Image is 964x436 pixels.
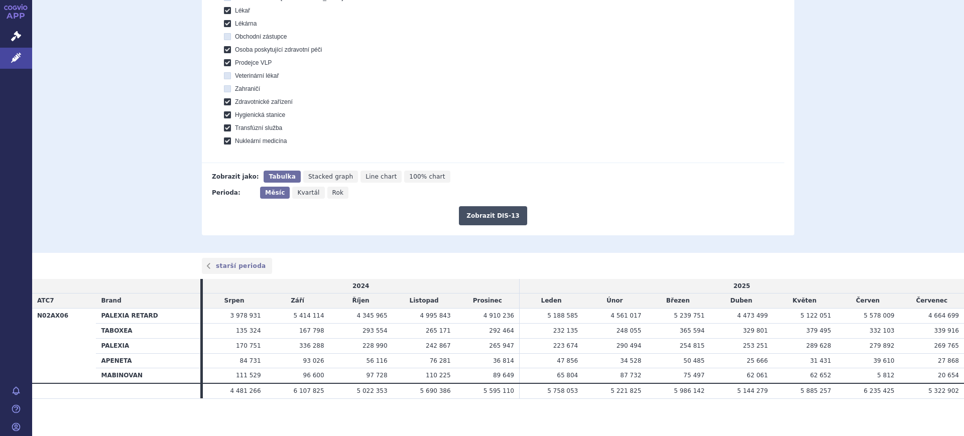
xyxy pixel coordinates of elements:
th: TABOXEA [96,324,200,339]
span: Veterinární lékař [235,72,279,79]
span: 3 978 931 [230,312,261,319]
th: APENETA [96,353,200,368]
span: 76 281 [430,357,451,364]
span: Tabulka [269,173,295,180]
span: 290 494 [617,342,642,349]
span: 379 495 [806,327,831,334]
span: 4 481 266 [230,387,261,394]
span: 87 732 [620,372,641,379]
span: 336 288 [299,342,324,349]
td: Leden [519,294,583,309]
span: 96 600 [303,372,324,379]
th: PALEXIA [96,338,200,353]
span: Zahraničí [235,85,260,92]
span: 5 812 [877,372,894,379]
td: Listopad [393,294,456,309]
span: Prodejce VLP [235,59,272,66]
td: Září [266,294,329,309]
span: 4 561 017 [611,312,641,319]
span: 47 856 [557,357,578,364]
span: 4 473 499 [737,312,768,319]
span: 5 414 114 [293,312,324,319]
td: Červen [836,294,899,309]
span: Transfúzní služba [235,124,282,131]
span: 62 061 [747,372,768,379]
span: 62 652 [810,372,831,379]
span: 20 654 [938,372,959,379]
span: 5 022 353 [357,387,388,394]
span: 110 225 [426,372,451,379]
span: Stacked graph [308,173,353,180]
span: Zdravotnické zařízení [235,98,293,105]
span: 39 610 [873,357,894,364]
span: Lékař [235,7,250,14]
td: Duben [709,294,773,309]
span: 228 990 [363,342,388,349]
td: Červenec [899,294,964,309]
span: 170 751 [236,342,261,349]
span: 135 324 [236,327,261,334]
span: 4 664 699 [928,312,959,319]
span: Rok [332,189,344,196]
span: 5 690 386 [420,387,451,394]
span: 279 892 [870,342,895,349]
span: Lékárna [235,20,257,27]
td: 2025 [519,279,964,294]
span: 65 804 [557,372,578,379]
span: 93 026 [303,357,324,364]
span: 5 578 009 [864,312,894,319]
span: 25 666 [747,357,768,364]
th: PALEXIA RETARD [96,309,200,324]
span: Obchodní zástupce [235,33,287,40]
span: 223 674 [553,342,578,349]
span: 265 171 [426,327,451,334]
span: 167 798 [299,327,324,334]
div: Zobrazit jako: [212,171,259,183]
span: Osoba poskytující zdravotní péči [235,46,322,53]
span: 84 731 [240,357,261,364]
span: 242 867 [426,342,451,349]
span: 100% chart [409,173,445,180]
td: Prosinec [456,294,520,309]
span: 75 497 [683,372,704,379]
th: MABINOVAN [96,368,200,383]
span: 5 144 279 [737,387,768,394]
td: Květen [773,294,836,309]
span: 248 055 [617,327,642,334]
span: 50 485 [683,357,704,364]
span: Nukleární medicína [235,137,287,144]
span: Hygienická stanice [235,111,285,118]
span: Měsíc [265,189,285,196]
span: 292 464 [489,327,514,334]
span: 5 221 825 [611,387,641,394]
span: 5 986 142 [674,387,704,394]
span: 4 995 843 [420,312,451,319]
div: Perioda: [212,187,255,199]
span: 5 758 053 [547,387,578,394]
span: 6 235 425 [864,387,894,394]
span: 34 528 [620,357,641,364]
span: 254 815 [680,342,705,349]
span: 4 345 965 [357,312,388,319]
span: 5 595 110 [484,387,514,394]
span: 289 628 [806,342,831,349]
span: 269 765 [934,342,959,349]
span: 293 554 [363,327,388,334]
td: Březen [646,294,709,309]
span: 56 116 [367,357,388,364]
span: 339 916 [934,327,959,334]
span: ATC7 [37,297,54,304]
span: 253 251 [743,342,768,349]
a: starší perioda [202,258,272,274]
td: Srpen [203,294,266,309]
span: 6 107 825 [293,387,324,394]
span: 27 868 [938,357,959,364]
span: 265 947 [489,342,514,349]
span: 5 885 257 [800,387,831,394]
button: Zobrazit DIS-13 [459,206,527,225]
span: Brand [101,297,121,304]
th: N02AX06 [32,309,96,383]
span: 5 122 051 [800,312,831,319]
span: 111 529 [236,372,261,379]
span: 31 431 [810,357,831,364]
